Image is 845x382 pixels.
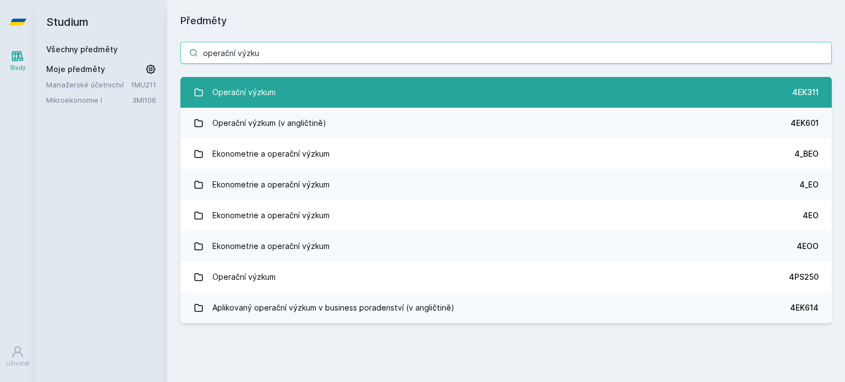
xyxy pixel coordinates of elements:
div: 4_BEO [794,148,819,159]
div: 4EOO [797,241,819,252]
a: Uživatel [2,340,33,373]
a: Aplikovaný operační výzkum v business poradenství (v angličtině) 4EK614 [180,292,832,323]
a: 3MI106 [132,96,156,104]
a: Ekonometrie a operační výzkum 4EOO [180,231,832,262]
a: Ekonometrie a operační výzkum 4_BEO [180,139,832,169]
div: Ekonometrie a operační výzkum [212,174,330,196]
div: Aplikovaný operační výzkum v business poradenství (v angličtině) [212,297,454,319]
div: 4_EO [799,179,819,190]
a: Ekonometrie a operační výzkum 4_EO [180,169,832,200]
a: 1MU211 [131,80,156,89]
div: Uživatel [6,359,29,368]
div: Study [10,64,26,72]
div: 4PS250 [789,272,819,283]
h1: Předměty [180,13,832,29]
a: Mikroekonomie I [46,95,132,106]
a: Všechny předměty [46,45,118,54]
a: Operační výzkum (v angličtině) 4EK601 [180,108,832,139]
a: Study [2,44,33,77]
a: Operační výzkum 4PS250 [180,262,832,292]
div: 4EO [803,210,819,221]
a: Operační výzkum 4EK311 [180,77,832,108]
div: Ekonometrie a operační výzkum [212,143,330,165]
span: Moje předměty [46,64,105,75]
div: Operační výzkum [212,81,276,103]
div: 4EK311 [792,87,819,98]
input: Název nebo ident předmětu… [180,42,832,64]
div: Ekonometrie a operační výzkum [212,235,330,257]
a: Ekonometrie a operační výzkum 4EO [180,200,832,231]
div: 4EK614 [790,302,819,313]
a: Manažerské účetnictví [46,79,131,90]
div: Operační výzkum [212,266,276,288]
div: 4EK601 [791,118,819,129]
div: Operační výzkum (v angličtině) [212,112,326,134]
div: Ekonometrie a operační výzkum [212,204,330,226]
